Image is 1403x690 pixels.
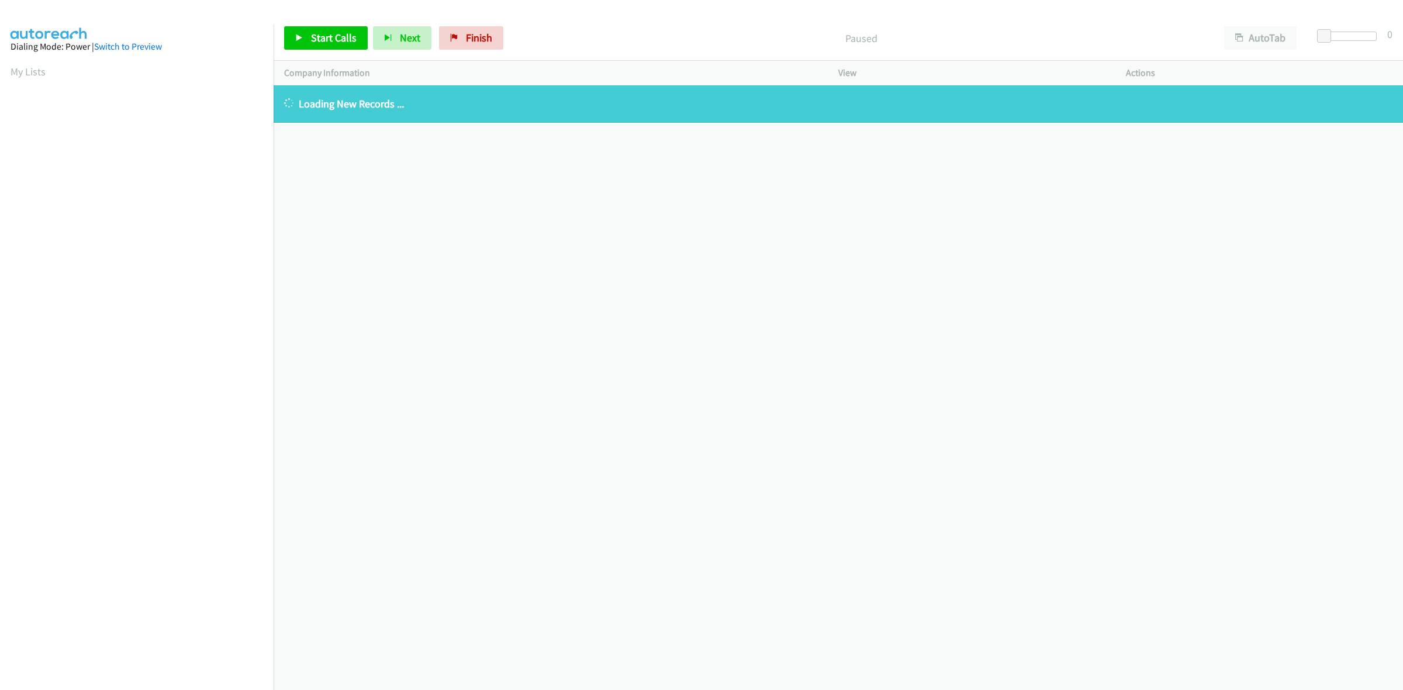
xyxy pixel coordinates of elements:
a: Start Calls [284,26,368,50]
span: Start Calls [311,31,357,44]
p: Loading New Records ... [284,96,1392,112]
a: My Lists [11,65,46,78]
a: Finish [439,26,503,50]
p: Paused [519,30,1203,46]
div: Dialing Mode: Power | [11,40,263,54]
button: Next [373,26,431,50]
span: Next [400,31,420,44]
div: 0 [1387,26,1392,42]
p: Actions [1126,66,1392,80]
p: View [838,66,1105,80]
span: Finish [466,31,492,44]
p: Company Information [284,66,817,80]
div: Delay between calls (in seconds) [1323,32,1377,41]
a: Switch to Preview [94,41,162,52]
iframe: Dialpad [11,90,274,645]
button: AutoTab [1224,26,1297,50]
